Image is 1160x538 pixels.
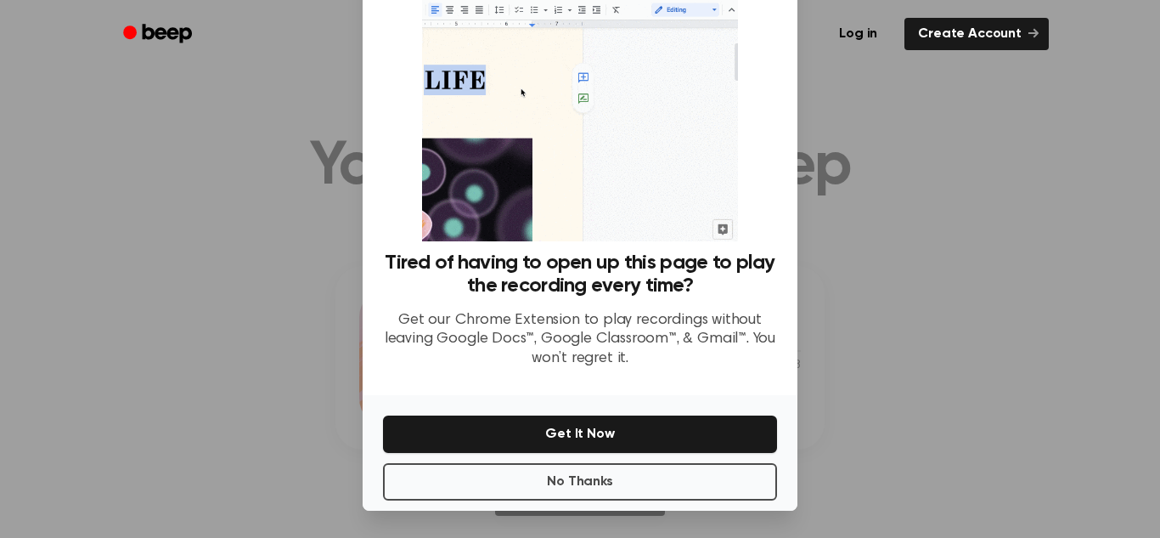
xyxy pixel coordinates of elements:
[904,18,1049,50] a: Create Account
[383,463,777,501] button: No Thanks
[383,416,777,453] button: Get It Now
[383,311,777,369] p: Get our Chrome Extension to play recordings without leaving Google Docs™, Google Classroom™, & Gm...
[111,18,207,51] a: Beep
[383,252,777,297] h3: Tired of having to open up this page to play the recording every time?
[822,14,894,54] a: Log in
